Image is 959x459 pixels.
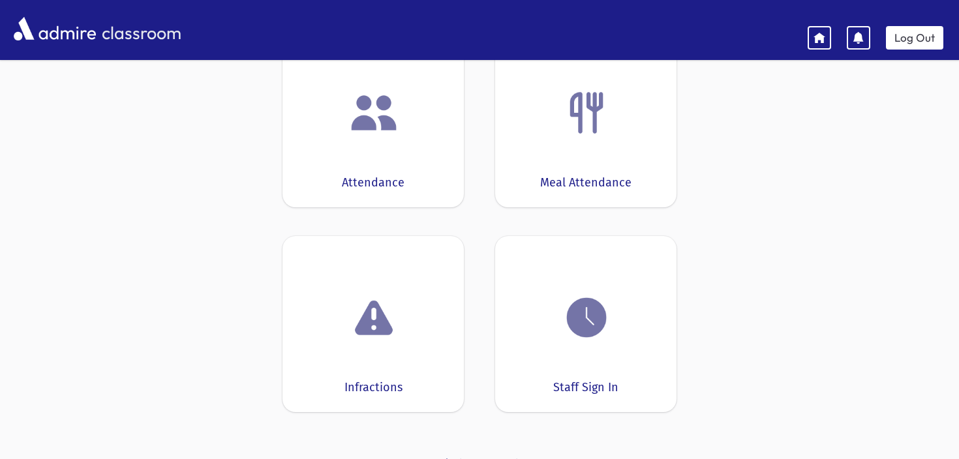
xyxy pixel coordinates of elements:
[886,26,943,50] a: Log Out
[562,88,611,138] img: Fork.png
[349,88,399,138] img: users.png
[99,12,181,46] span: classroom
[553,379,618,396] div: Staff Sign In
[10,14,99,44] img: AdmirePro
[344,379,403,396] div: Infractions
[540,174,632,192] div: Meal Attendance
[349,295,399,345] img: exclamation.png
[562,293,611,342] img: clock.png
[342,174,404,192] div: Attendance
